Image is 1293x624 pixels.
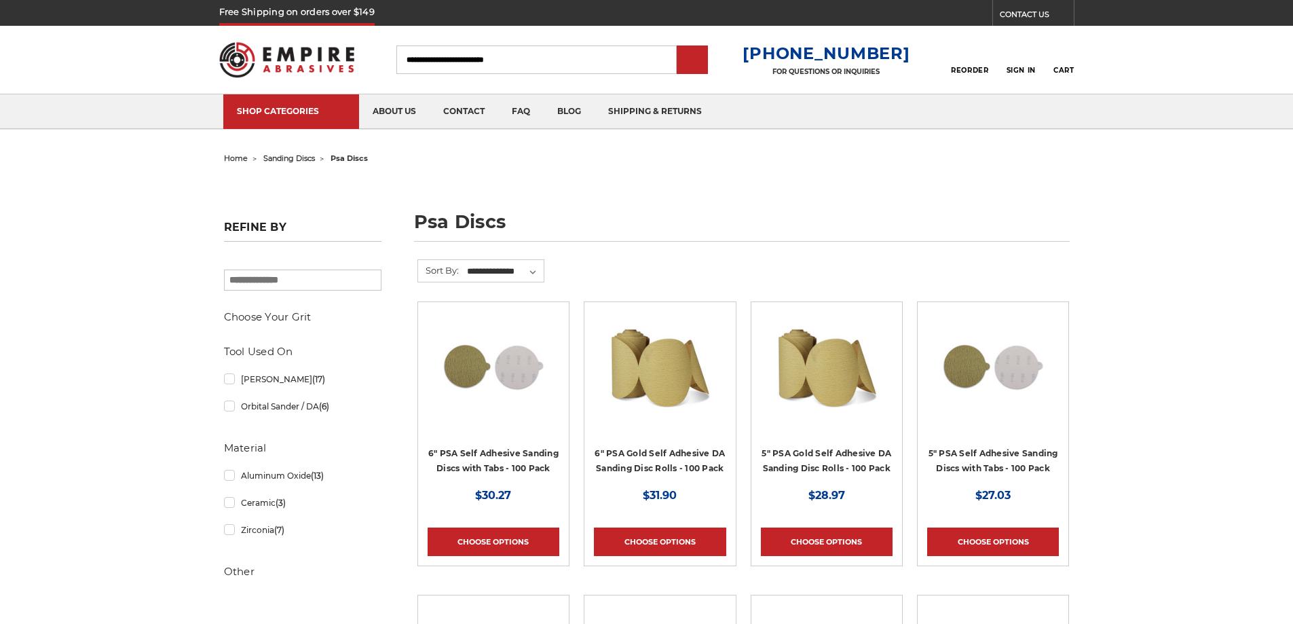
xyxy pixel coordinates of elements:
[428,312,559,443] a: 6 inch psa sanding disc
[331,153,368,163] span: psa discs
[418,260,459,280] label: Sort By:
[312,374,325,384] span: (17)
[224,367,381,391] a: [PERSON_NAME](17)
[219,33,355,86] img: Empire Abrasives
[595,94,715,129] a: shipping & returns
[359,94,430,129] a: about us
[224,564,381,580] h5: Other
[808,489,845,502] span: $28.97
[544,94,595,129] a: blog
[643,489,677,502] span: $31.90
[224,440,381,456] h5: Material
[224,518,381,542] a: Zirconia(7)
[498,94,544,129] a: faq
[761,528,893,556] a: Choose Options
[224,153,248,163] a: home
[927,528,1059,556] a: Choose Options
[1053,45,1074,75] a: Cart
[428,528,559,556] a: Choose Options
[237,106,345,116] div: SHOP CATEGORIES
[772,312,881,420] img: 5" Sticky Backed Sanding Discs on a roll
[414,213,1070,242] h1: psa discs
[224,491,381,515] a: Ceramic(3)
[224,394,381,418] a: Orbital Sander / DA(6)
[276,498,286,508] span: (3)
[263,153,315,163] a: sanding discs
[274,525,284,535] span: (7)
[929,448,1058,474] a: 5" PSA Self Adhesive Sanding Discs with Tabs - 100 Pack
[430,94,498,129] a: contact
[594,528,726,556] a: Choose Options
[428,448,559,474] a: 6" PSA Self Adhesive Sanding Discs with Tabs - 100 Pack
[939,312,1047,420] img: 5 inch PSA Disc
[951,45,988,74] a: Reorder
[761,312,893,443] a: 5" Sticky Backed Sanding Discs on a roll
[311,471,324,481] span: (13)
[439,312,548,420] img: 6 inch psa sanding disc
[224,464,381,488] a: Aluminum Oxide(13)
[762,448,891,474] a: 5" PSA Gold Self Adhesive DA Sanding Disc Rolls - 100 Pack
[743,43,910,63] a: [PHONE_NUMBER]
[595,448,725,474] a: 6" PSA Gold Self Adhesive DA Sanding Disc Rolls - 100 Pack
[605,312,714,420] img: 6" DA Sanding Discs on a Roll
[319,401,329,411] span: (6)
[743,67,910,76] p: FOR QUESTIONS OR INQUIRIES
[951,66,988,75] span: Reorder
[475,489,511,502] span: $30.27
[224,221,381,242] h5: Refine by
[1053,66,1074,75] span: Cart
[594,312,726,443] a: 6" DA Sanding Discs on a Roll
[1007,66,1036,75] span: Sign In
[224,344,381,360] h5: Tool Used On
[927,312,1059,443] a: 5 inch PSA Disc
[224,309,381,325] h5: Choose Your Grit
[465,261,544,282] select: Sort By:
[679,47,706,74] input: Submit
[1000,7,1074,26] a: CONTACT US
[975,489,1011,502] span: $27.03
